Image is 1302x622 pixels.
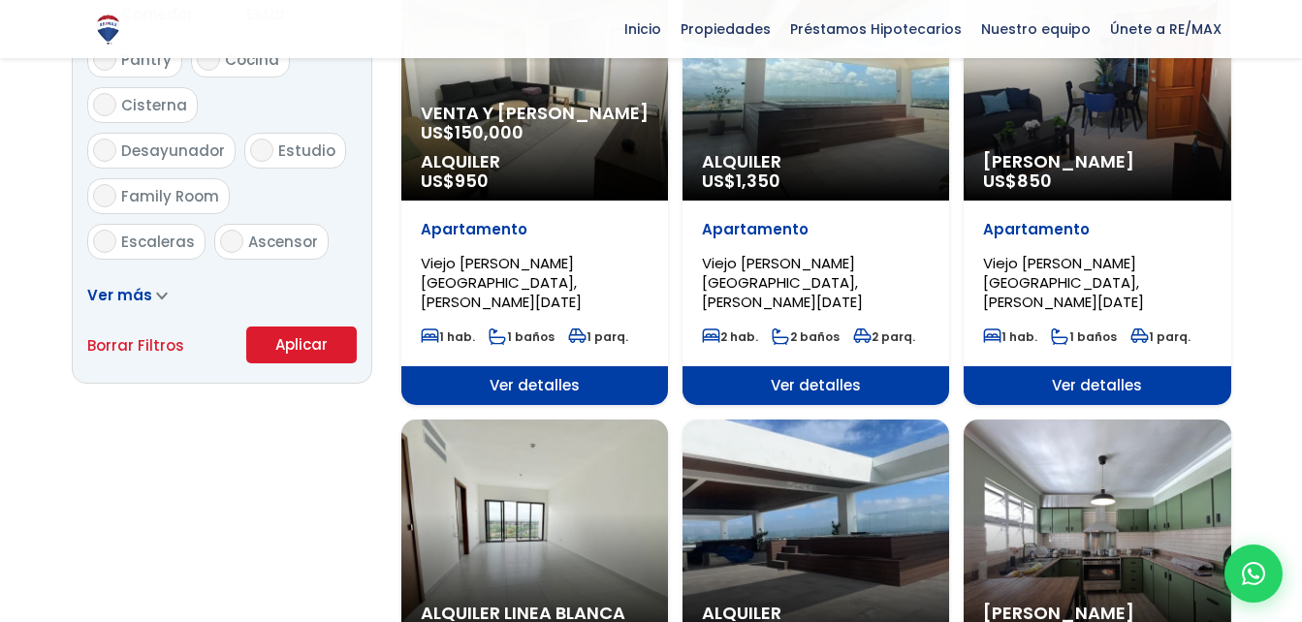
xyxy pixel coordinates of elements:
p: Apartamento [421,220,649,239]
span: 1 hab. [983,328,1037,345]
input: Escaleras [93,230,116,253]
span: Desayunador [121,140,225,161]
span: Inicio [615,15,671,44]
span: Ver detalles [964,366,1230,405]
input: Cocina [197,47,220,71]
span: Venta y [PERSON_NAME] [421,104,649,123]
p: Apartamento [702,220,930,239]
span: Ascensor [248,232,318,252]
p: Apartamento [983,220,1211,239]
span: Viejo [PERSON_NAME][GEOGRAPHIC_DATA], [PERSON_NAME][DATE] [421,253,582,312]
span: Estudio [278,140,335,161]
span: Ver más [87,285,152,305]
input: Pantry [93,47,116,71]
span: Únete a RE/MAX [1100,15,1231,44]
span: 1 hab. [421,328,475,345]
span: 1 parq. [568,328,628,345]
input: Desayunador [93,139,116,162]
span: Escaleras [121,232,195,252]
span: 1,350 [736,169,780,193]
span: Ver detalles [401,366,668,405]
span: 2 parq. [853,328,915,345]
span: US$ [983,169,1052,193]
span: Viejo [PERSON_NAME][GEOGRAPHIC_DATA], [PERSON_NAME][DATE] [702,253,863,312]
span: Family Room [121,186,219,206]
span: 2 hab. [702,328,758,345]
input: Ascensor [220,230,243,253]
input: Cisterna [93,93,116,116]
span: 950 [455,169,489,193]
span: Cocina [225,49,279,70]
span: US$ [421,120,524,144]
a: Borrar Filtros [87,333,184,358]
span: [PERSON_NAME] [983,152,1211,171]
span: Préstamos Hipotecarios [780,15,971,44]
span: 1 baños [1051,328,1117,345]
span: Alquiler [421,152,649,171]
span: Propiedades [671,15,780,44]
span: Alquiler [702,152,930,171]
button: Aplicar [246,327,357,363]
a: Ver más [87,285,168,305]
span: US$ [702,169,780,193]
span: 850 [1017,169,1052,193]
span: Nuestro equipo [971,15,1100,44]
span: Ver detalles [683,366,949,405]
img: Logo de REMAX [91,13,125,47]
input: Family Room [93,184,116,207]
span: 2 baños [772,328,840,345]
span: 1 parq. [1130,328,1191,345]
input: Estudio [250,139,273,162]
span: Viejo [PERSON_NAME][GEOGRAPHIC_DATA], [PERSON_NAME][DATE] [983,253,1144,312]
span: US$ [421,169,489,193]
span: Cisterna [121,95,187,115]
span: Pantry [121,49,172,70]
span: 1 baños [489,328,555,345]
span: 150,000 [455,120,524,144]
